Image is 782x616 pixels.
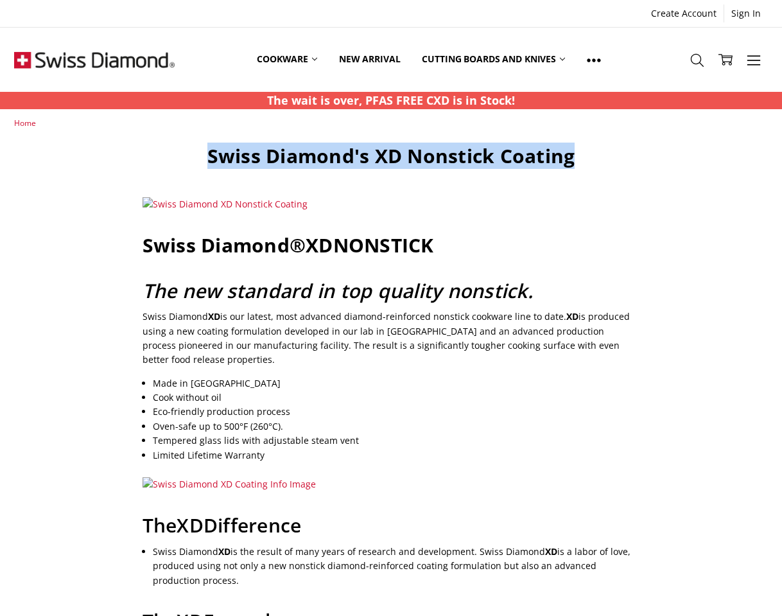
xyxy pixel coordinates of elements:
span: XD [208,310,220,322]
span: The new standard in top quality nonstick. [143,277,533,304]
img: Swiss Diamond XD Nonstick Coating [143,197,308,211]
a: Show All [576,31,612,89]
span: The Difference [143,512,302,538]
a: Create Account [644,4,724,22]
a: Sign In [724,4,768,22]
a: Cookware [246,31,328,88]
a: Home [14,118,36,128]
p: Swiss Diamond is our latest, most advanced diamond-reinforced nonstick cookware line to date. is ... [143,310,640,367]
a: Cutting boards and knives [411,31,576,88]
span: XD [306,232,333,258]
h1: Swiss Diamond's XD Nonstick Coating [143,144,640,168]
span: XD [177,512,204,538]
li: Cook without oil [153,391,640,405]
li: Oven-safe up to 500°F (260°C). [153,419,640,434]
span: XD [545,545,557,558]
span: XD [566,310,578,322]
span: Swiss Diamond® NONSTICK [143,232,434,258]
img: Free Shipping On Every Order [14,28,175,92]
li: Tempered glass lids with adjustable steam vent [153,434,640,448]
li: Eco-friendly production process [153,405,640,419]
a: New arrival [328,31,411,88]
img: Swiss Diamond XD Coating Info Image [143,477,316,491]
span: XD [218,545,230,558]
li: Limited Lifetime Warranty [153,448,640,462]
li: Swiss Diamond is the result of many years of research and development. Swiss Diamond is a labor o... [153,545,640,588]
p: The wait is over, PFAS FREE CXD is in Stock! [267,92,515,109]
li: Made in [GEOGRAPHIC_DATA] [153,376,640,391]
